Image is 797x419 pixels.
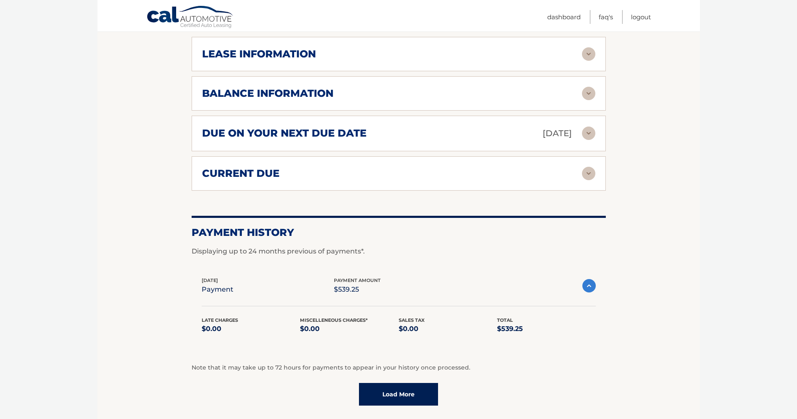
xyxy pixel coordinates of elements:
span: payment amount [334,277,381,283]
h2: current due [202,167,279,180]
span: Miscelleneous Charges* [300,317,368,323]
a: Dashboard [547,10,581,24]
p: Note that it may take up to 72 hours for payments to appear in your history once processed. [192,363,606,373]
img: accordion-rest.svg [582,47,595,61]
img: accordion-rest.svg [582,167,595,180]
span: Late Charges [202,317,238,323]
p: $0.00 [399,323,497,335]
p: $539.25 [497,323,596,335]
h2: due on your next due date [202,127,366,140]
img: accordion-rest.svg [582,127,595,140]
p: $0.00 [300,323,399,335]
p: $0.00 [202,323,300,335]
p: $539.25 [334,284,381,295]
p: Displaying up to 24 months previous of payments*. [192,246,606,256]
a: Logout [631,10,651,24]
a: FAQ's [599,10,613,24]
h2: lease information [202,48,316,60]
h2: Payment History [192,226,606,239]
a: Load More [359,383,438,406]
span: Total [497,317,513,323]
p: [DATE] [543,126,572,141]
img: accordion-active.svg [582,279,596,292]
span: Sales Tax [399,317,425,323]
p: payment [202,284,233,295]
img: accordion-rest.svg [582,87,595,100]
span: [DATE] [202,277,218,283]
a: Cal Automotive [146,5,234,30]
h2: balance information [202,87,333,100]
